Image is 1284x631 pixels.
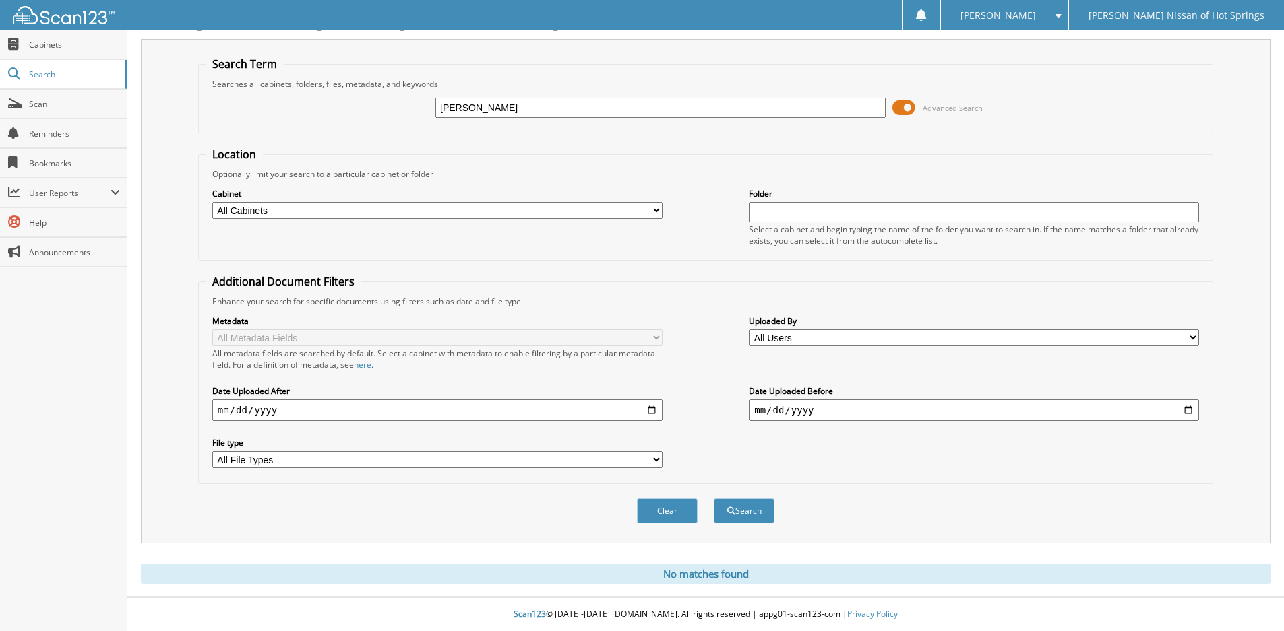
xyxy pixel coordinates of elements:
[749,188,1199,199] label: Folder
[714,498,774,523] button: Search
[206,274,361,289] legend: Additional Document Filters
[749,315,1199,327] label: Uploaded By
[141,564,1271,584] div: No matches found
[212,188,663,199] label: Cabinet
[206,57,284,71] legend: Search Term
[637,498,698,523] button: Clear
[206,296,1206,307] div: Enhance your search for specific documents using filters such as date and file type.
[749,385,1199,397] label: Date Uploaded Before
[127,598,1284,631] div: © [DATE]-[DATE] [DOMAIN_NAME]. All rights reserved | appg01-scan123-com |
[29,98,120,110] span: Scan
[923,103,983,113] span: Advanced Search
[212,347,663,370] div: All metadata fields are searched by default. Select a cabinet with metadata to enable filtering b...
[1089,11,1264,20] span: [PERSON_NAME] Nissan of Hot Springs
[212,385,663,397] label: Date Uploaded After
[212,437,663,449] label: File type
[960,11,1036,20] span: [PERSON_NAME]
[29,217,120,228] span: Help
[206,78,1206,90] div: Searches all cabinets, folders, files, metadata, and keywords
[29,246,120,258] span: Announcements
[206,147,263,162] legend: Location
[212,399,663,421] input: start
[749,224,1199,246] div: Select a cabinet and begin typing the name of the folder you want to search in. If the name match...
[749,399,1199,421] input: end
[354,359,371,370] a: here
[212,315,663,327] label: Metadata
[29,69,118,80] span: Search
[29,158,120,169] span: Bookmarks
[206,168,1206,180] div: Optionally limit your search to a particular cabinet or folder
[29,39,120,51] span: Cabinets
[29,128,120,139] span: Reminders
[1217,566,1284,631] iframe: Chat Widget
[13,6,115,24] img: scan123-logo-white.svg
[514,608,546,620] span: Scan123
[29,187,111,199] span: User Reports
[847,608,898,620] a: Privacy Policy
